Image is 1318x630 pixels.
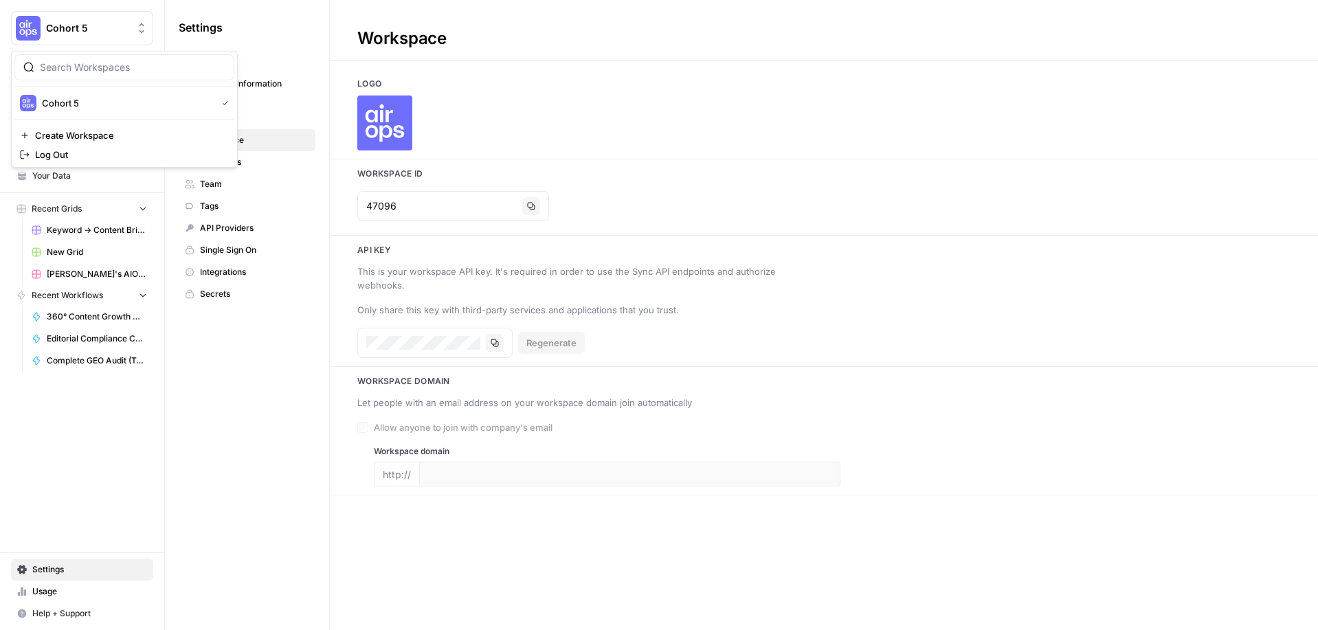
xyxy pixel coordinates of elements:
[179,239,315,261] a: Single Sign On
[374,420,552,434] span: Allow anyone to join with company's email
[179,195,315,217] a: Tags
[47,224,147,236] span: Keyword -> Content Brief -> Article
[330,27,474,49] div: Workspace
[179,283,315,305] a: Secrets
[47,246,147,258] span: New Grid
[14,126,234,145] a: Create Workspace
[357,303,824,317] div: Only share this key with third-party services and applications that you trust.
[35,148,223,161] span: Log Out
[32,585,147,598] span: Usage
[11,559,153,581] a: Settings
[47,355,147,367] span: Complete GEO Audit (Technical + Content) (RW duplicate)
[25,328,153,350] a: Editorial Compliance Check RW duplicate workflow
[374,445,840,458] label: Workspace domain
[330,375,1318,387] h3: Workspace Domain
[357,396,824,409] div: Let people with an email address on your workspace domain join automatically
[25,350,153,372] a: Complete GEO Audit (Technical + Content) (RW duplicate)
[32,289,103,302] span: Recent Workflows
[11,603,153,625] button: Help + Support
[200,222,309,234] span: API Providers
[25,219,153,241] a: Keyword -> Content Brief -> Article
[35,128,223,142] span: Create Workspace
[11,165,153,187] a: Your Data
[330,78,1318,90] h3: Logo
[179,217,315,239] a: API Providers
[357,265,824,292] div: This is your workspace API key. It's required in order to use the Sync API endpoints and authoriz...
[14,145,234,164] a: Log Out
[32,563,147,576] span: Settings
[42,96,211,110] span: Cohort 5
[357,95,412,150] img: Company Logo
[179,261,315,283] a: Integrations
[25,241,153,263] a: New Grid
[330,244,1318,256] h3: Api key
[40,60,225,74] input: Search Workspaces
[179,73,315,95] a: Personal Information
[11,51,238,168] div: Workspace: Cohort 5
[200,200,309,212] span: Tags
[179,129,315,151] a: Workspace
[47,333,147,345] span: Editorial Compliance Check RW duplicate workflow
[526,336,577,350] span: Regenerate
[32,170,147,182] span: Your Data
[200,156,309,168] span: Databases
[357,422,368,433] input: Allow anyone to join with company's email
[25,263,153,285] a: [PERSON_NAME]'s AIO optimized Link to Text Fragment Grid
[47,268,147,280] span: [PERSON_NAME]'s AIO optimized Link to Text Fragment Grid
[200,288,309,300] span: Secrets
[25,306,153,328] a: 360° Content Growth Workflow
[20,95,36,111] img: Cohort 5 Logo
[46,21,129,35] span: Cohort 5
[179,19,223,36] span: Settings
[32,203,82,215] span: Recent Grids
[47,311,147,323] span: 360° Content Growth Workflow
[179,151,315,173] a: Databases
[374,462,419,486] div: http://
[11,285,153,306] button: Recent Workflows
[200,244,309,256] span: Single Sign On
[32,607,147,620] span: Help + Support
[11,11,153,45] button: Workspace: Cohort 5
[16,16,41,41] img: Cohort 5 Logo
[200,134,309,146] span: Workspace
[200,266,309,278] span: Integrations
[330,168,1318,180] h3: Workspace Id
[200,78,309,90] span: Personal Information
[518,332,585,354] button: Regenerate
[11,581,153,603] a: Usage
[179,173,315,195] a: Team
[11,199,153,219] button: Recent Grids
[200,178,309,190] span: Team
